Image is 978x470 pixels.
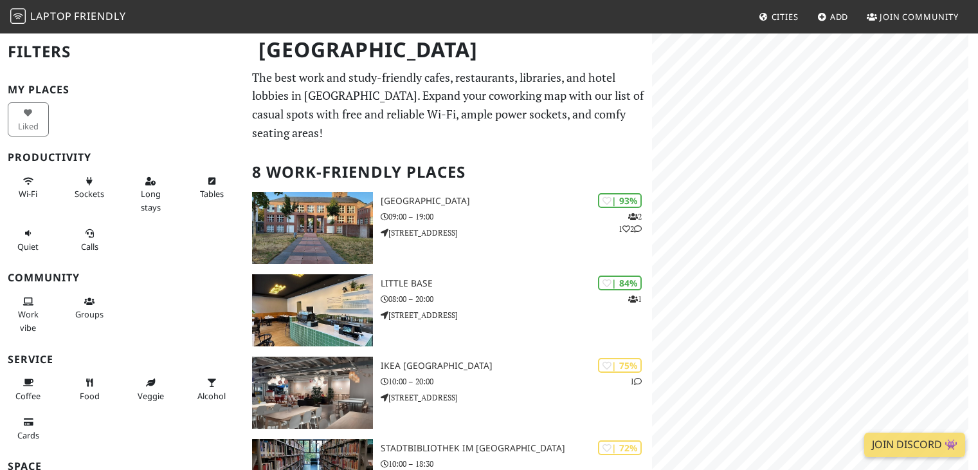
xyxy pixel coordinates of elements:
span: Laptop [30,9,72,23]
button: Sockets [69,171,110,205]
p: 1 [628,293,642,305]
button: Food [69,372,110,406]
button: Calls [69,223,110,257]
h3: Stadtbibliothek im [GEOGRAPHIC_DATA] [381,443,653,454]
p: [STREET_ADDRESS] [381,309,653,321]
span: Quiet [17,241,39,252]
img: LaptopFriendly [10,8,26,24]
span: Power sockets [75,188,104,200]
span: Long stays [141,188,161,212]
h2: Filters [8,32,237,71]
span: Group tables [75,308,104,320]
span: Video/audio calls [81,241,98,252]
p: The best work and study-friendly cafes, restaurants, libraries, and hotel lobbies in [GEOGRAPHIC_... [252,68,644,142]
span: Stable Wi-Fi [19,188,37,200]
span: Cities [772,11,799,23]
span: Add [830,11,849,23]
button: Alcohol [191,372,232,406]
span: Food [80,390,100,402]
img: Little Base [252,274,372,346]
h3: Service [8,353,237,366]
span: Alcohol [197,390,226,402]
img: IKEA Karlsruhe [252,357,372,429]
button: Long stays [130,171,171,218]
a: Cities [754,5,804,28]
button: Quiet [8,223,49,257]
a: Join Community [862,5,964,28]
a: LaptopFriendly LaptopFriendly [10,6,126,28]
button: Groups [69,291,110,325]
span: Join Community [880,11,959,23]
a: Baden State Library | 93% 212 [GEOGRAPHIC_DATA] 09:00 – 19:00 [STREET_ADDRESS] [244,192,652,264]
p: 09:00 – 19:00 [381,211,653,223]
img: Baden State Library [252,192,372,264]
h1: [GEOGRAPHIC_DATA] [248,32,649,68]
p: 2 1 2 [619,211,642,235]
a: Join Discord 👾 [864,433,965,457]
button: Wi-Fi [8,171,49,205]
button: Work vibe [8,291,49,338]
h3: [GEOGRAPHIC_DATA] [381,196,653,207]
a: Little Base | 84% 1 Little Base 08:00 – 20:00 [STREET_ADDRESS] [244,274,652,346]
p: [STREET_ADDRESS] [381,227,653,239]
div: | 93% [598,193,642,208]
button: Coffee [8,372,49,406]
div: | 72% [598,440,642,455]
button: Cards [8,411,49,446]
p: [STREET_ADDRESS] [381,391,653,404]
h3: My Places [8,84,237,96]
div: | 75% [598,358,642,373]
div: | 84% [598,276,642,290]
span: Credit cards [17,429,39,441]
h3: Community [8,272,237,284]
p: 1 [630,375,642,388]
h3: Little Base [381,278,653,289]
span: People working [18,308,39,333]
p: 10:00 – 18:30 [381,458,653,470]
span: Friendly [74,9,125,23]
span: Work-friendly tables [200,188,224,200]
a: IKEA Karlsruhe | 75% 1 IKEA [GEOGRAPHIC_DATA] 10:00 – 20:00 [STREET_ADDRESS] [244,357,652,429]
h2: 8 Work-Friendly Places [252,153,644,192]
button: Veggie [130,372,171,406]
button: Tables [191,171,232,205]
span: Coffee [15,390,41,402]
h3: Productivity [8,151,237,164]
p: 08:00 – 20:00 [381,293,653,305]
a: Add [812,5,854,28]
span: Veggie [138,390,164,402]
h3: IKEA [GEOGRAPHIC_DATA] [381,361,653,371]
p: 10:00 – 20:00 [381,375,653,388]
